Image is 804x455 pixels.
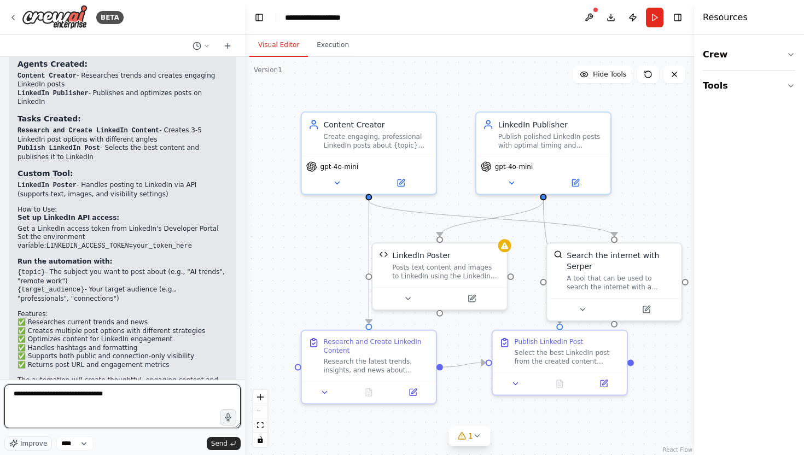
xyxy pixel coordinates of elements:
p: The automation will create thoughtful, engaging content and automatically post it to your LinkedI... [18,376,228,402]
button: No output available [537,377,582,390]
span: gpt-4o-mini [321,162,359,171]
code: LINKEDIN_ACCESS_TOKEN=your_token_here [46,242,191,250]
code: Publish LinkedIn Post [18,144,100,152]
div: Search the internet with Serper [567,250,674,272]
strong: Run the automation with: [18,258,112,265]
span: Improve [20,439,47,448]
img: LinkedIn Poster [379,250,388,259]
li: ✅ Optimizes content for LinkedIn engagement [18,335,228,344]
button: Crew [703,39,795,70]
li: ✅ Researches current trends and news [18,318,228,327]
div: LinkedIn PosterLinkedIn PosterPosts text content and images to LinkedIn using the LinkedIn API v2... [371,242,508,311]
button: Open in side panel [370,177,432,190]
div: Content CreatorCreate engaging, professional LinkedIn posts about {topic} that drive engagement a... [301,112,437,195]
button: zoom out [253,404,267,418]
button: fit view [253,418,267,433]
img: SerperDevTool [554,250,562,259]
button: Open in side panel [585,377,622,390]
button: Execution [308,34,358,57]
li: ✅ Handles hashtags and formatting [18,344,228,353]
button: Open in side panel [615,303,677,316]
li: Get a LinkedIn access token from LinkedIn's Developer Portal [18,225,228,234]
button: Open in side panel [441,292,503,305]
code: Research and Create LinkedIn Content [18,127,159,135]
button: Visual Editor [249,34,308,57]
button: Tools [703,71,795,101]
g: Edge from 23356290-2ae7-465d-8817-810ca82caf6e to 1f1dc50e-03b5-4730-a420-1732c3430762 [363,200,620,236]
li: ✅ Supports both public and connection-only visibility [18,352,228,361]
button: 1 [448,426,491,446]
span: 1 [468,430,473,441]
button: Start a new chat [219,39,236,52]
button: Hide left sidebar [252,10,267,25]
button: Click to speak your automation idea [220,409,236,425]
code: {topic} [18,269,45,276]
li: ✅ Returns post URL and engagement metrics [18,361,228,370]
span: gpt-4o-mini [495,162,533,171]
button: Improve [4,436,52,451]
h2: Features: [18,310,228,319]
li: - Your target audience (e.g., "professionals", "connections") [18,285,228,303]
a: React Flow attribution [663,447,692,453]
div: A tool that can be used to search the internet with a search_query. Supports different search typ... [567,274,674,291]
button: Open in side panel [544,177,606,190]
code: Content Creator [18,72,77,80]
div: Publish polished LinkedIn posts with optimal timing and engagement strategies. Ensure all posts a... [498,132,604,150]
li: - Handles posting to LinkedIn via API (supports text, images, and visibility settings) [18,181,228,199]
div: Select the best LinkedIn post from the created content options and publish it to LinkedIn. Tasks ... [515,348,620,366]
div: Publish LinkedIn Post [515,337,583,346]
button: Send [207,437,241,450]
div: BETA [96,11,124,24]
g: Edge from 23356290-2ae7-465d-8817-810ca82caf6e to d40c36b7-9be3-48f4-bc22-873c5fa3739f [363,200,374,323]
code: LinkedIn Poster [18,182,77,189]
button: zoom in [253,390,267,404]
code: LinkedIn Publisher [18,90,89,97]
button: Hide right sidebar [670,10,685,25]
h2: How to Use: [18,206,228,214]
div: React Flow controls [253,390,267,447]
g: Edge from af1cc6c8-3bc9-477e-9f7e-81eb44c74ba4 to d6e35ec5-d65c-4cb5-9752-f8828a388dc9 [434,200,549,236]
strong: Tasks Created: [18,114,81,123]
div: SerperDevToolSearch the internet with SerperA tool that can be used to search the internet with a... [546,242,682,322]
button: Hide Tools [573,66,633,83]
h4: Resources [703,11,748,24]
button: Switch to previous chat [188,39,214,52]
div: Content Creator [324,119,429,130]
button: No output available [346,386,392,399]
code: {target_audience} [18,286,84,294]
li: - Researches trends and creates engaging LinkedIn posts [18,72,228,89]
nav: breadcrumb [285,12,360,23]
img: Logo [22,5,88,30]
strong: Agents Created: [18,60,88,68]
div: Research and Create LinkedIn Content [324,337,429,355]
div: Posts text content and images to LinkedIn using the LinkedIn API v2. Supports visibility settings... [392,263,500,281]
li: - The subject you want to post about (e.g., "AI trends", "remote work") [18,268,228,285]
div: LinkedIn Poster [392,250,451,261]
div: Create engaging, professional LinkedIn posts about {topic} that drive engagement and provide valu... [324,132,429,150]
li: ✅ Creates multiple post options with different strategies [18,327,228,336]
span: Send [211,439,228,448]
li: - Selects the best content and publishes it to LinkedIn [18,144,228,161]
button: Open in side panel [394,386,432,399]
g: Edge from af1cc6c8-3bc9-477e-9f7e-81eb44c74ba4 to e49b19b7-ae3f-4581-9316-88eb2ad61f21 [538,200,565,323]
li: - Creates 3-5 LinkedIn post options with different angles [18,126,228,144]
div: Research the latest trends, insights, and news about {topic}. Create 3-5 engaging LinkedIn post o... [324,357,429,375]
li: - Publishes and optimizes posts on LinkedIn [18,89,228,107]
strong: Set up LinkedIn API access: [18,214,119,221]
strong: Custom Tool: [18,169,73,178]
button: toggle interactivity [253,433,267,447]
g: Edge from d40c36b7-9be3-48f4-bc22-873c5fa3739f to e49b19b7-ae3f-4581-9316-88eb2ad61f21 [443,357,486,372]
li: Set the environment variable: [18,233,228,250]
div: Research and Create LinkedIn ContentResearch the latest trends, insights, and news about {topic}.... [301,330,437,405]
div: Version 1 [254,66,282,74]
div: Publish LinkedIn PostSelect the best LinkedIn post from the created content options and publish i... [492,330,628,396]
div: LinkedIn PublisherPublish polished LinkedIn posts with optimal timing and engagement strategies. ... [475,112,611,195]
div: LinkedIn Publisher [498,119,604,130]
span: Hide Tools [593,70,626,79]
